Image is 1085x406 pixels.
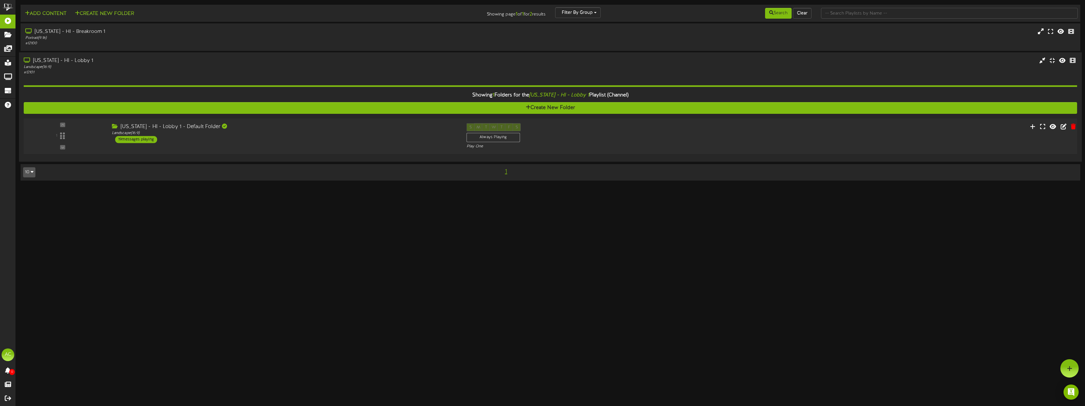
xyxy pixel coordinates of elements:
span: 0 [9,369,15,375]
strong: 2 [530,11,532,17]
div: 19 messages playing [115,136,157,143]
div: # 12101 [24,70,457,75]
div: Showing Folders for the Playlist (Channel) [19,89,1082,102]
div: [US_STATE] - HI - Lobby 1 - Default Folder [112,123,457,131]
div: Landscape ( 16:9 ) [24,65,457,70]
button: Create New Folder [24,102,1077,114]
button: 10 [23,167,35,177]
div: [US_STATE] - HI - Lobby 1 [24,57,457,65]
div: [US_STATE] - HI - Breakroom 1 [25,28,457,35]
div: Always Playing [467,133,520,142]
button: Add Content [23,10,68,18]
button: Search [765,8,792,19]
i: [US_STATE] - HI - Lobby 1 [529,92,589,98]
div: Portrait ( 9:16 ) [25,35,457,41]
span: 1 [493,92,494,98]
strong: 1 [522,11,524,17]
strong: 1 [516,11,518,17]
input: -- Search Playlists by Name -- [821,8,1078,19]
div: Landscape ( 16:9 ) [112,131,457,136]
div: Open Intercom Messenger [1064,384,1079,400]
button: Create New Folder [73,10,136,18]
div: Play One [467,144,723,149]
div: AC [2,348,14,361]
span: 1 [503,168,509,175]
div: Showing page of for results [373,7,550,18]
div: # 12100 [25,41,457,46]
button: Filter By Group [555,7,601,18]
button: Clear [793,8,812,19]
